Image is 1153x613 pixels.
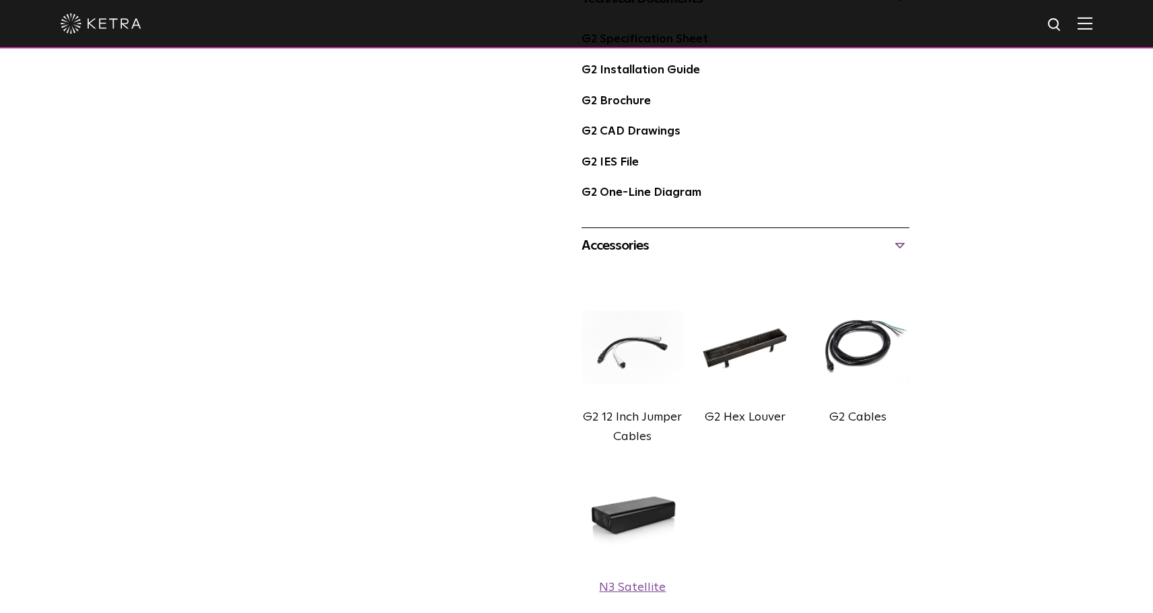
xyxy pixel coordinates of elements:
[583,411,682,443] label: G2 12 Inch Jumper Cables
[1078,17,1092,30] img: Hamburger%20Nav.svg
[582,187,701,199] a: G2 One-Line Diagram
[829,411,886,423] label: G2 Cables
[582,65,700,76] a: G2 Installation Guide
[582,235,909,256] div: Accessories
[694,290,796,404] img: G2 Hex Louver
[806,290,909,404] img: G2 cables
[582,126,680,137] a: G2 CAD Drawings
[1047,17,1063,34] img: search icon
[599,581,666,593] label: N3 Satellite
[582,96,651,107] a: G2 Brochure
[582,460,684,598] a: n3-img@2x N3 Satellite
[582,290,684,404] img: G2 12 inch cables
[582,460,684,575] img: n3-img@2x
[705,411,785,423] label: G2 Hex Louver
[61,13,141,34] img: ketra-logo-2019-white
[582,157,639,168] a: G2 IES File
